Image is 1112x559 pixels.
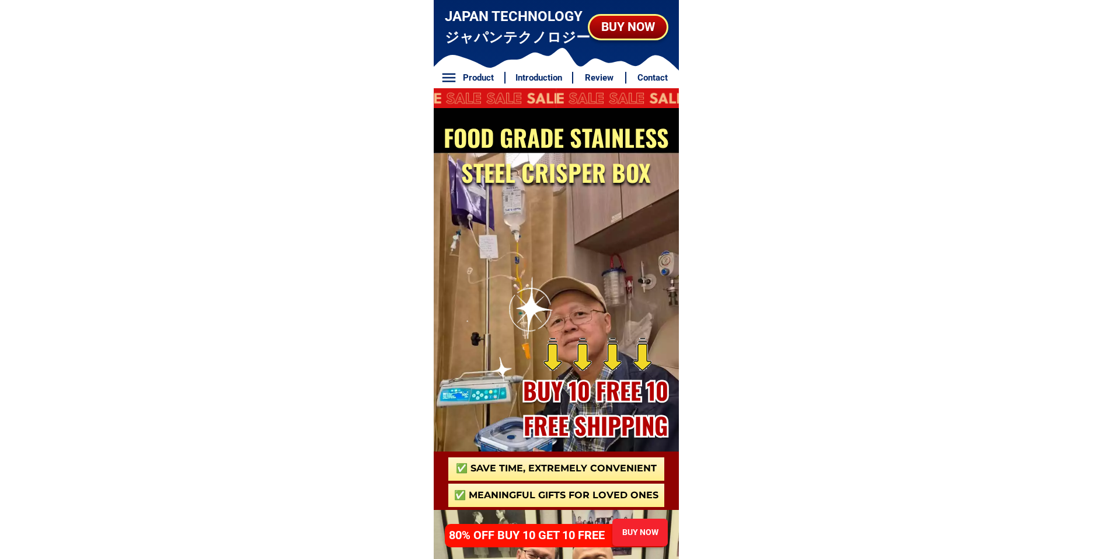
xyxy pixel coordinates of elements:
h2: FOOD GRADE STAINLESS STEEL CRISPER BOX [437,120,675,190]
div: BUY NOW [586,17,669,37]
h6: Introduction [511,71,566,85]
h3: JAPAN TECHNOLOGY ジャパンテクノロジー [445,6,591,48]
h6: Product [458,71,498,85]
h2: BUY 10 FREE 10 FREE SHIPPING [511,373,680,443]
h6: Review [580,71,619,85]
div: BUY NOW [610,526,670,539]
h6: Contact [633,71,672,85]
h3: ✅ Save time, Extremely convenient [448,461,664,475]
h4: 80% OFF BUY 10 GET 10 FREE [449,526,617,544]
h3: ✅ Meaningful gifts for loved ones [448,488,664,502]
